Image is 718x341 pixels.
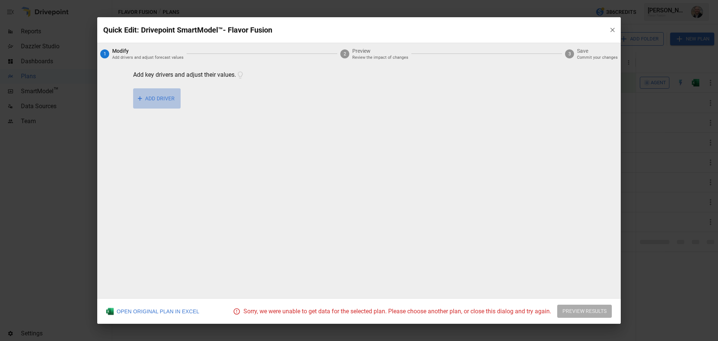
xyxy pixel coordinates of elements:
[243,307,551,316] p: Sorry, we were unable to get data for the selected plan. Please choose another plan, or close thi...
[106,308,114,315] img: Excel
[344,51,346,57] text: 2
[352,47,408,55] span: Preview
[112,47,184,55] span: Modify
[133,88,181,109] button: ADD DRIVER
[103,24,603,36] p: Quick Edit: Drivepoint SmartModel™- Flavor Fusion
[112,55,184,61] p: Add drivers and adjust forecast values
[557,305,612,318] button: PREVIEW RESULTS
[138,91,142,106] span: +
[577,47,618,55] span: Save
[133,65,245,85] p: Add key drivers and adjust their values.
[568,51,571,57] text: 3
[106,308,199,315] div: OPEN ORIGINAL PLAN IN EXCEL
[577,55,618,61] p: Commit your changes
[352,55,408,61] p: Review the impact of changes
